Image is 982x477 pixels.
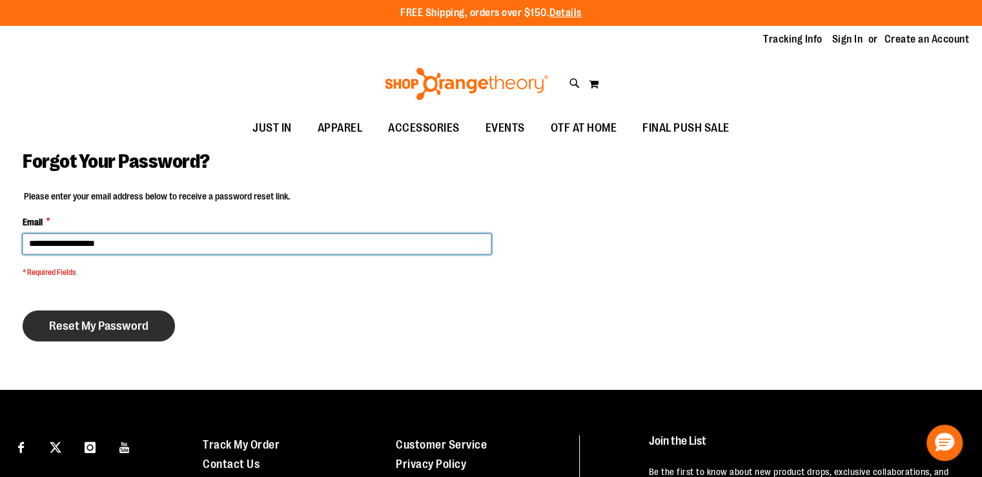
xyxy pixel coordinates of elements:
a: Privacy Policy [396,458,466,471]
a: Sign In [832,32,863,46]
a: EVENTS [473,114,538,143]
span: * Required Fields [23,267,491,278]
button: Hello, have a question? Let’s chat. [926,425,963,461]
span: JUST IN [252,114,292,143]
span: FINAL PUSH SALE [642,114,730,143]
a: Track My Order [203,438,280,451]
h4: Join the List [649,435,957,459]
span: Reset My Password [49,319,148,333]
p: FREE Shipping, orders over $150. [400,6,582,21]
a: Details [549,7,582,19]
a: Visit our X page [45,435,67,458]
a: Visit our Instagram page [79,435,101,458]
a: Tracking Info [763,32,823,46]
keeper-lock: Open Keeper Popup [469,236,485,251]
a: Create an Account [885,32,970,46]
a: OTF AT HOME [538,114,630,143]
a: FINAL PUSH SALE [629,114,742,143]
button: Reset My Password [23,310,175,341]
a: APPAREL [305,114,376,143]
a: Visit our Facebook page [10,435,32,458]
a: Customer Service [396,438,487,451]
a: Contact Us [203,458,260,471]
legend: Please enter your email address below to receive a password reset link. [23,190,291,203]
span: APPAREL [318,114,363,143]
span: OTF AT HOME [551,114,617,143]
span: Forgot Your Password? [23,150,210,172]
a: JUST IN [240,114,305,143]
a: Visit our Youtube page [114,435,136,458]
a: ACCESSORIES [375,114,473,143]
img: Shop Orangetheory [383,68,550,100]
span: Email [23,216,43,228]
span: EVENTS [486,114,525,143]
img: Twitter [50,441,61,453]
span: ACCESSORIES [388,114,460,143]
